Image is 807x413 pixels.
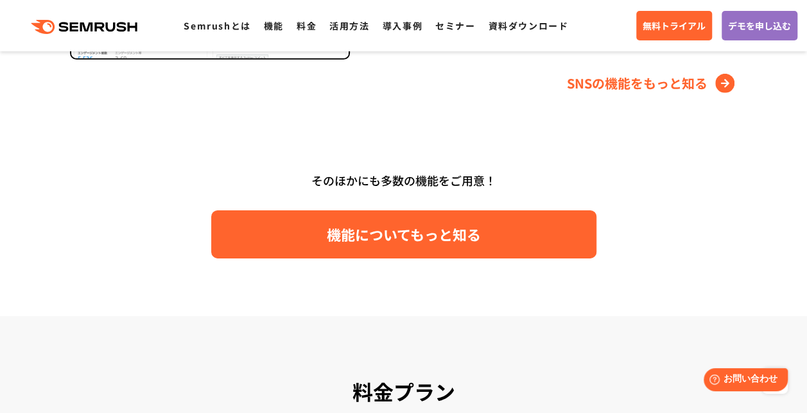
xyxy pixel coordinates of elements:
[488,19,568,32] a: 資料ダウンロード
[383,19,422,32] a: 導入事例
[435,19,475,32] a: セミナー
[35,169,773,192] div: そのほかにも多数の機能をご用意！
[329,19,369,32] a: 活用方法
[327,223,481,246] span: 機能についてもっと知る
[264,19,284,32] a: 機能
[722,11,797,40] a: デモを申し込む
[184,19,250,32] a: Semrushとは
[297,19,317,32] a: 料金
[636,11,712,40] a: 無料トライアル
[643,19,706,33] span: 無料トライアル
[67,374,741,409] h3: 料金プラン
[567,73,738,94] a: SNSの機能をもっと知る
[728,19,791,33] span: デモを申し込む
[693,363,793,399] iframe: Help widget launcher
[211,210,596,258] a: 機能についてもっと知る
